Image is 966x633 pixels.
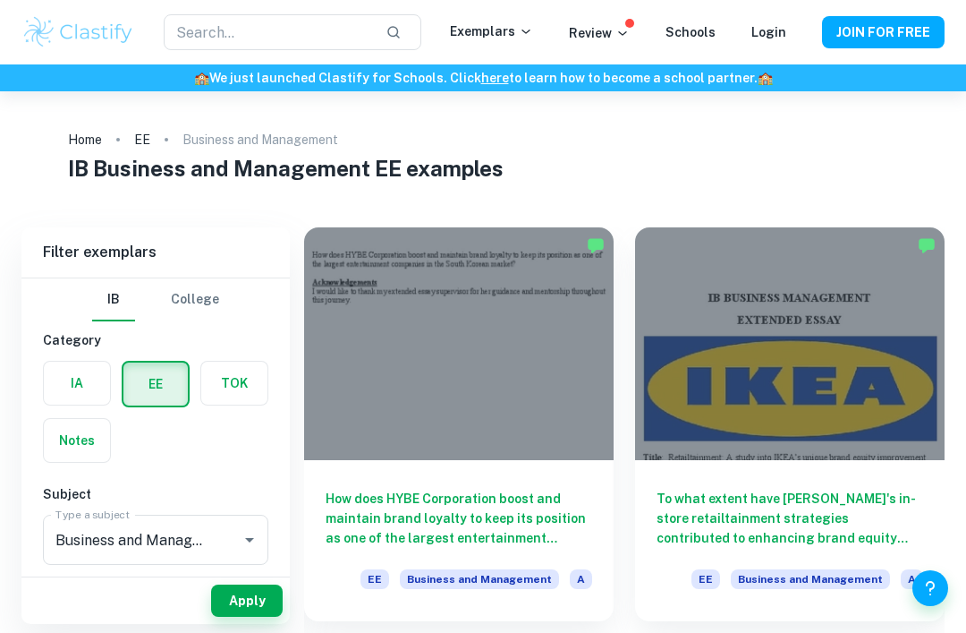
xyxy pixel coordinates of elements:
span: 🏫 [194,71,209,85]
h1: IB Business and Management EE examples [68,152,899,184]
button: Notes [44,419,110,462]
a: Schools [665,25,716,39]
h6: Category [43,330,268,350]
span: Business and Management [400,569,559,589]
span: EE [691,569,720,589]
p: Exemplars [450,21,533,41]
button: Help and Feedback [912,570,948,606]
div: Filter type choice [92,278,219,321]
a: EE [134,127,150,152]
h6: Subject [43,484,268,504]
span: A [901,569,923,589]
h6: To what extent have [PERSON_NAME]'s in-store retailtainment strategies contributed to enhancing b... [657,489,923,548]
a: To what extent have [PERSON_NAME]'s in-store retailtainment strategies contributed to enhancing b... [635,227,945,621]
input: Search... [164,14,371,50]
button: IB [92,278,135,321]
button: JOIN FOR FREE [822,16,945,48]
p: Business and Management [182,130,338,150]
label: Type a subject [55,507,130,522]
h6: Filter exemplars [21,227,290,278]
button: TOK [201,362,267,405]
a: Login [751,25,786,39]
img: Clastify logo [21,14,135,50]
span: Business and Management [731,569,890,589]
a: How does HYBE Corporation boost and maintain brand loyalty to keep its position as one of the lar... [304,227,614,621]
a: here [481,71,509,85]
img: Marked [587,236,605,254]
span: EE [360,569,389,589]
img: Marked [918,236,936,254]
h6: We just launched Clastify for Schools. Click to learn how to become a school partner. [4,68,962,88]
span: A [570,569,592,589]
button: Apply [211,585,283,617]
p: Review [569,23,630,43]
button: IA [44,362,110,405]
button: Open [237,527,262,552]
button: College [171,278,219,321]
span: 🏫 [758,71,773,85]
a: Home [68,127,102,152]
h6: How does HYBE Corporation boost and maintain brand loyalty to keep its position as one of the lar... [326,489,592,548]
button: EE [123,363,188,406]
